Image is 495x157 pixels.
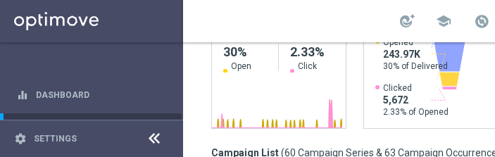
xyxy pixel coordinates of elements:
i: settings [14,132,27,145]
h2: 30% [223,44,267,61]
button: equalizer Dashboard [15,89,166,101]
span: Open rate [231,61,268,83]
span: Click rate [298,61,334,83]
i: equalizer [16,89,29,101]
div: Mission Control [16,113,165,151]
span: 30% of Delivered [383,61,448,72]
span: 5,672 [383,94,449,106]
span: Clicked [383,82,449,94]
span: 2.33% of Opened [383,106,449,118]
a: Mission Control [36,113,165,151]
a: Settings [34,134,77,143]
h2: 2.33% [290,44,334,61]
a: Dashboard [36,76,165,113]
span: 243.97K [383,48,448,61]
span: school [436,13,451,29]
div: Dashboard [16,76,165,113]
